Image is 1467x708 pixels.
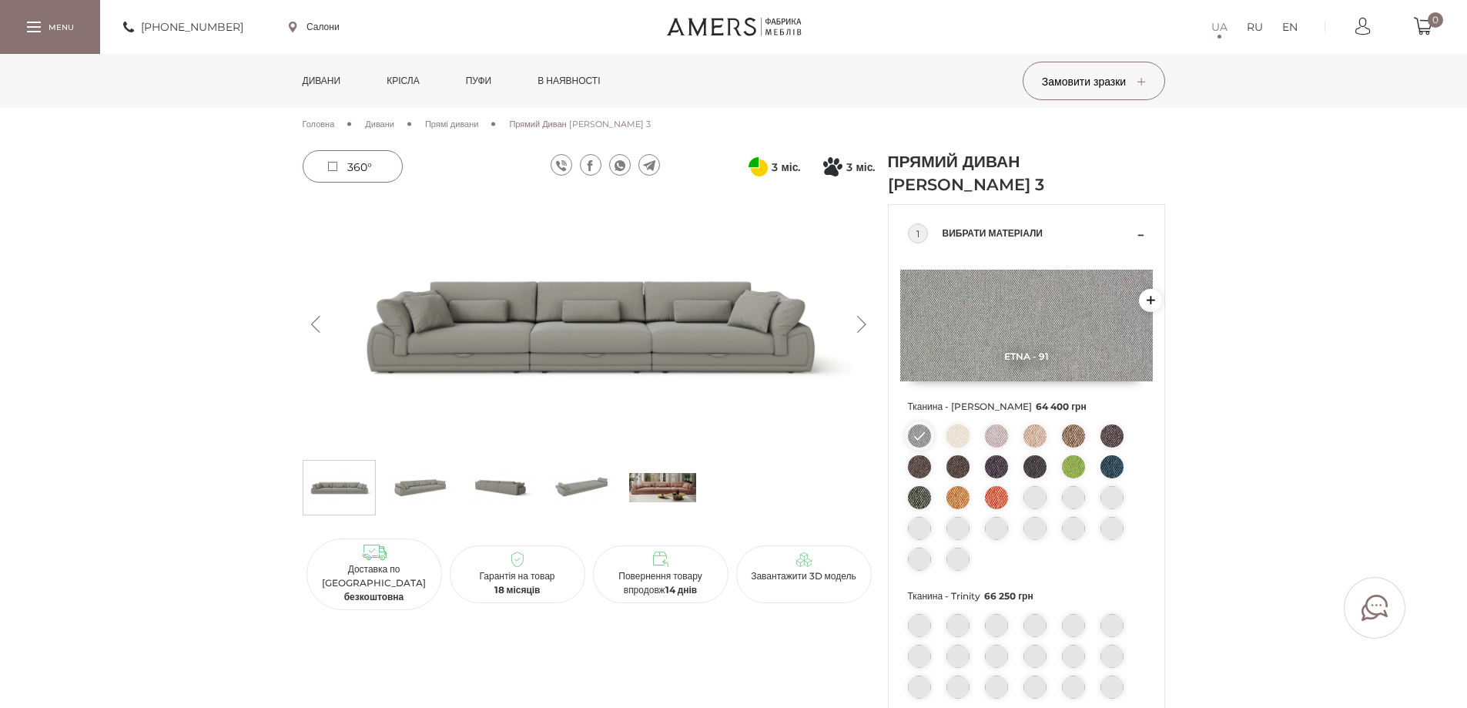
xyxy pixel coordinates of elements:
[387,465,454,511] img: Прямий Диван Джемма 3 s-1
[908,223,928,243] div: 1
[303,117,335,131] a: Головна
[823,157,842,176] svg: Покупка частинами від Монобанку
[548,465,615,511] img: Прямий Диван Джемма 3 s-3
[123,18,243,36] a: [PHONE_NUMBER]
[900,270,1153,381] img: Etna - 91
[1247,18,1263,36] a: RU
[303,316,330,333] button: Previous
[742,569,866,583] p: Завантажити 3D модель
[456,569,579,597] p: Гарантія на товар
[1042,75,1145,89] span: Замовити зразки
[365,119,394,129] span: Дивани
[425,117,478,131] a: Прямі дивани
[289,20,340,34] a: Салони
[772,158,800,176] span: 3 міс.
[849,316,876,333] button: Next
[984,590,1033,602] span: 66 250 грн
[580,154,601,176] a: facebook
[1282,18,1298,36] a: EN
[425,119,478,129] span: Прямі дивани
[908,397,1145,417] span: Тканина - [PERSON_NAME]
[943,224,1134,243] span: Вибрати матеріали
[494,584,541,596] b: 18 місяців
[291,54,353,108] a: Дивани
[599,569,722,597] p: Повернення товару впродовж
[1211,18,1228,36] a: UA
[467,465,534,511] img: Прямий Диван Джемма 3 s-2
[638,154,660,176] a: telegram
[347,160,372,174] span: 360°
[375,54,430,108] a: Крісла
[908,586,1145,606] span: Тканина - Trinity
[303,196,876,452] img: Прямий Диван Джемма 3 -0
[629,465,696,511] img: s_
[303,119,335,129] span: Головна
[900,351,1153,362] span: Etna - 91
[665,584,698,596] b: 14 днів
[846,158,875,176] span: 3 міс.
[1036,401,1087,412] span: 64 400 грн
[303,150,403,183] a: 360°
[313,562,436,604] p: Доставка по [GEOGRAPHIC_DATA]
[888,150,1065,196] h1: Прямий Диван [PERSON_NAME] 3
[454,54,504,108] a: Пуфи
[1428,12,1443,28] span: 0
[749,157,768,176] svg: Оплата частинами від ПриватБанку
[344,591,404,602] b: безкоштовна
[526,54,611,108] a: в наявності
[365,117,394,131] a: Дивани
[1023,62,1165,100] button: Замовити зразки
[609,154,631,176] a: whatsapp
[551,154,572,176] a: viber
[306,465,373,511] img: Прямий Диван Джемма 3 s-0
